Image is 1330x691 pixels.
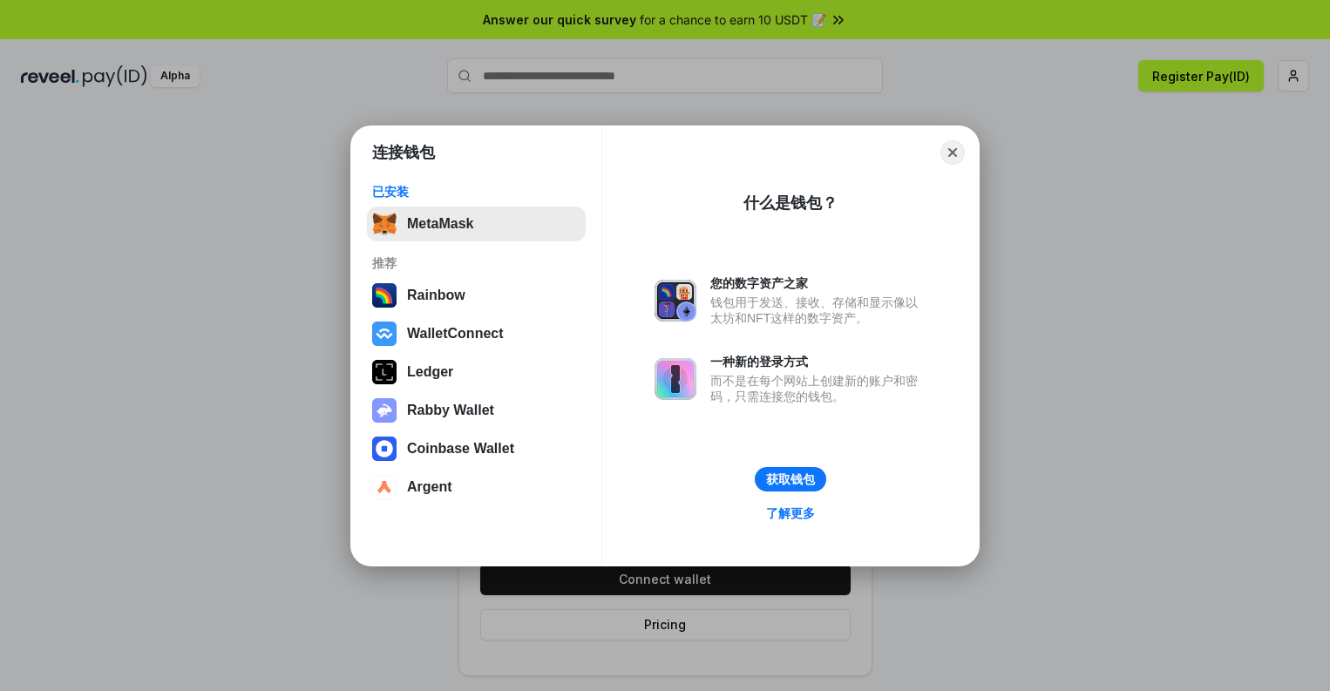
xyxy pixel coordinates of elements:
img: svg+xml,%3Csvg%20xmlns%3D%22http%3A%2F%2Fwww.w3.org%2F2000%2Fsvg%22%20fill%3D%22none%22%20viewBox... [372,398,397,423]
div: 获取钱包 [766,471,815,487]
div: 推荐 [372,255,580,271]
img: svg+xml,%3Csvg%20width%3D%2228%22%20height%3D%2228%22%20viewBox%3D%220%200%2028%2028%22%20fill%3D... [372,475,397,499]
a: 了解更多 [756,502,825,525]
button: Close [940,140,965,165]
div: Coinbase Wallet [407,441,514,457]
div: MetaMask [407,216,473,232]
div: Rabby Wallet [407,403,494,418]
button: Coinbase Wallet [367,431,586,466]
img: svg+xml,%3Csvg%20xmlns%3D%22http%3A%2F%2Fwww.w3.org%2F2000%2Fsvg%22%20fill%3D%22none%22%20viewBox... [655,358,696,400]
button: 获取钱包 [755,467,826,491]
img: svg+xml,%3Csvg%20xmlns%3D%22http%3A%2F%2Fwww.w3.org%2F2000%2Fsvg%22%20fill%3D%22none%22%20viewBox... [655,280,696,322]
img: svg+xml,%3Csvg%20width%3D%2228%22%20height%3D%2228%22%20viewBox%3D%220%200%2028%2028%22%20fill%3D... [372,322,397,346]
div: Rainbow [407,288,465,303]
div: Argent [407,479,452,495]
img: svg+xml,%3Csvg%20fill%3D%22none%22%20height%3D%2233%22%20viewBox%3D%220%200%2035%2033%22%20width%... [372,212,397,236]
div: 您的数字资产之家 [710,275,926,291]
div: 而不是在每个网站上创建新的账户和密码，只需连接您的钱包。 [710,373,926,404]
button: Argent [367,470,586,505]
button: Ledger [367,355,586,390]
img: svg+xml,%3Csvg%20width%3D%22120%22%20height%3D%22120%22%20viewBox%3D%220%200%20120%20120%22%20fil... [372,283,397,308]
div: 钱包用于发送、接收、存储和显示像以太坊和NFT这样的数字资产。 [710,295,926,326]
div: WalletConnect [407,326,504,342]
div: Ledger [407,364,453,380]
div: 已安装 [372,184,580,200]
div: 一种新的登录方式 [710,354,926,369]
div: 了解更多 [766,505,815,521]
button: MetaMask [367,207,586,241]
button: Rainbow [367,278,586,313]
button: WalletConnect [367,316,586,351]
img: svg+xml,%3Csvg%20width%3D%2228%22%20height%3D%2228%22%20viewBox%3D%220%200%2028%2028%22%20fill%3D... [372,437,397,461]
button: Rabby Wallet [367,393,586,428]
div: 什么是钱包？ [743,193,838,213]
h1: 连接钱包 [372,142,435,163]
img: svg+xml,%3Csvg%20xmlns%3D%22http%3A%2F%2Fwww.w3.org%2F2000%2Fsvg%22%20width%3D%2228%22%20height%3... [372,360,397,384]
